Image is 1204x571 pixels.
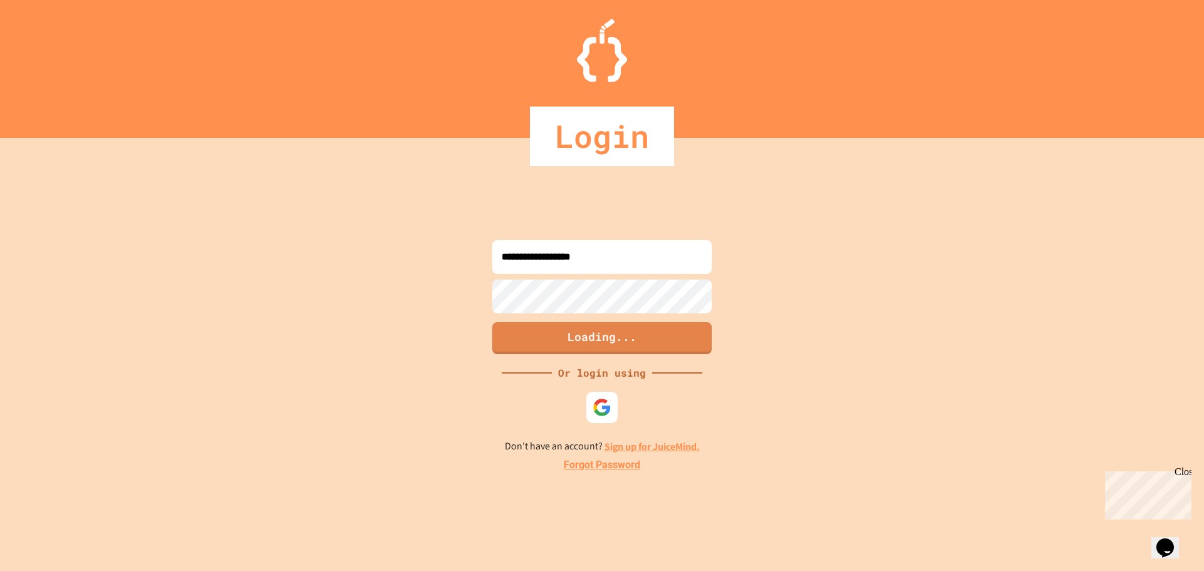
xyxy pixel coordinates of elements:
[505,439,700,454] p: Don't have an account?
[1100,466,1191,520] iframe: chat widget
[564,458,640,473] a: Forgot Password
[552,365,652,380] div: Or login using
[605,440,700,453] a: Sign up for JuiceMind.
[492,322,712,354] button: Loading...
[577,19,627,82] img: Logo.svg
[593,398,611,417] img: google-icon.svg
[1151,521,1191,558] iframe: chat widget
[530,107,674,166] div: Login
[5,5,87,80] div: Chat with us now!Close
